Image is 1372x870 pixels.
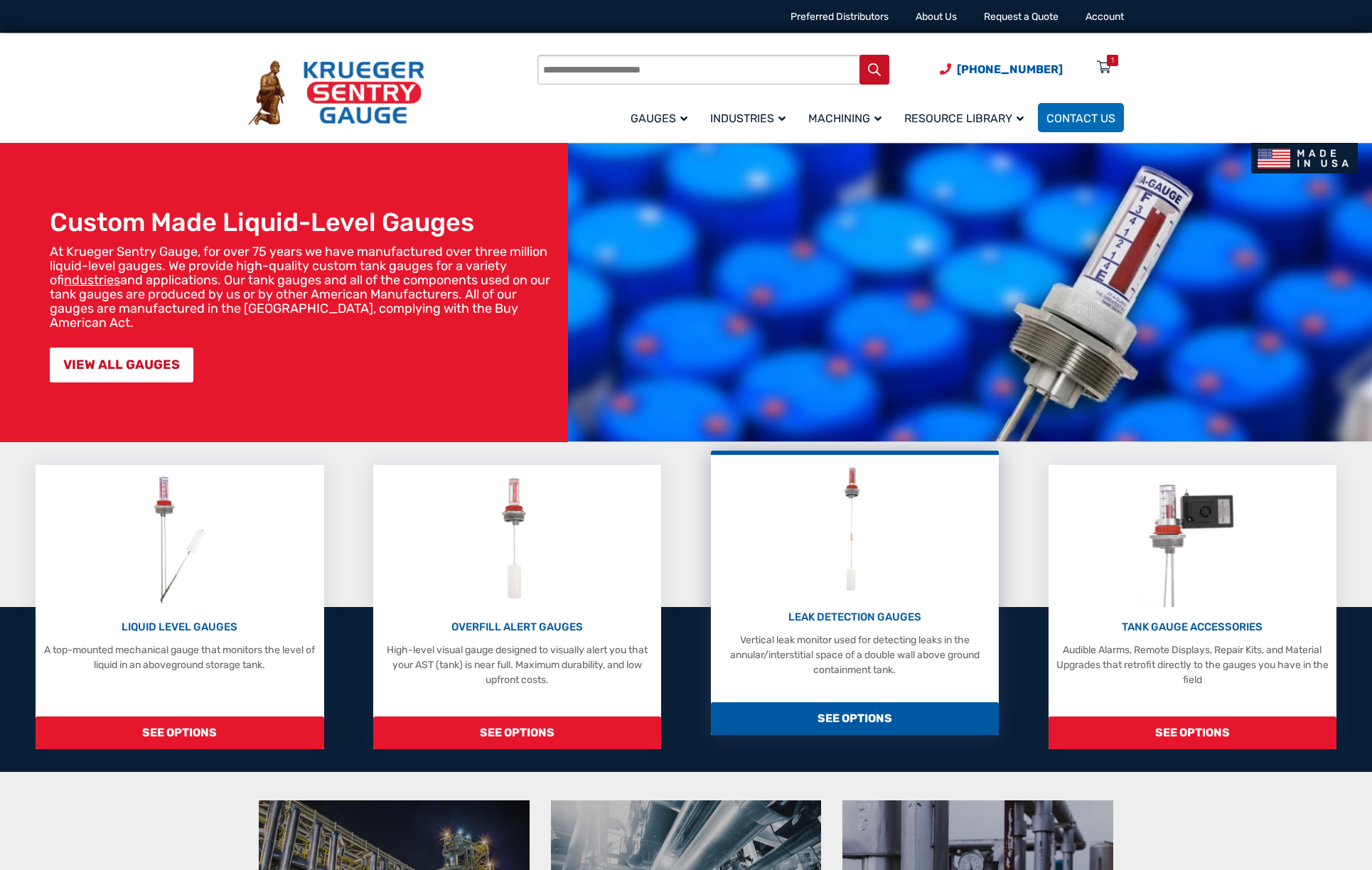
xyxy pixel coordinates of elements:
[711,451,999,735] a: Leak Detection Gauges LEAK DETECTION GAUGES Vertical leak monitor used for detecting leaks in the...
[64,272,120,288] a: industries
[1086,11,1124,23] a: Account
[36,465,323,749] a: Liquid Level Gauges LIQUID LEVEL GAUGES A top-mounted mechanical gauge that monitors the level of...
[36,716,323,749] span: SEE OPTIONS
[711,702,999,735] span: SEE OPTIONS
[916,11,957,23] a: About Us
[1038,103,1124,132] a: Contact Us
[1135,472,1250,607] img: Tank Gauge Accessories
[790,11,889,23] a: Preferred Distributors
[631,112,687,125] span: Gauges
[380,643,654,687] p: High-level visual gauge designed to visually alert you that your AST (tank) is near full. Maximum...
[43,619,316,635] p: LIQUID LEVEL GAUGES
[380,619,654,635] p: OVERFILL ALERT GAUGES
[896,101,1038,134] a: Resource Library
[622,101,702,134] a: Gauges
[50,348,193,382] a: VIEW ALL GAUGES
[808,112,881,125] span: Machining
[800,101,896,134] a: Machining
[248,60,424,126] img: Krueger Sentry Gauge
[940,60,1063,78] a: Phone Number (920) 434-8860
[710,112,786,125] span: Industries
[1049,716,1336,749] span: SEE OPTIONS
[1056,643,1329,687] p: Audible Alarms, Remote Displays, Repair Kits, and Material Upgrades that retrofit directly to the...
[904,112,1024,125] span: Resource Library
[1046,112,1115,125] span: Contact Us
[486,472,549,607] img: Overfill Alert Gauges
[957,63,1063,76] span: [PHONE_NUMBER]
[718,609,992,625] p: LEAK DETECTION GAUGES
[1049,465,1336,749] a: Tank Gauge Accessories TANK GAUGE ACCESSORIES Audible Alarms, Remote Displays, Repair Kits, and M...
[984,11,1059,23] a: Request a Quote
[568,143,1372,442] img: bg_hero_bannerksentry
[702,101,800,134] a: Industries
[1056,619,1329,635] p: TANK GAUGE ACCESSORIES
[827,462,883,597] img: Leak Detection Gauges
[718,633,992,677] p: Vertical leak monitor used for detecting leaks in the annular/interstitial space of a double wall...
[142,472,218,607] img: Liquid Level Gauges
[50,207,561,237] h1: Custom Made Liquid-Level Gauges
[373,716,661,749] span: SEE OPTIONS
[43,643,316,672] p: A top-mounted mechanical gauge that monitors the level of liquid in an aboveground storage tank.
[373,465,661,749] a: Overfill Alert Gauges OVERFILL ALERT GAUGES High-level visual gauge designed to visually alert yo...
[1111,55,1114,66] div: 1
[1251,143,1358,173] img: Made In USA
[50,245,561,330] p: At Krueger Sentry Gauge, for over 75 years we have manufactured over three million liquid-level g...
